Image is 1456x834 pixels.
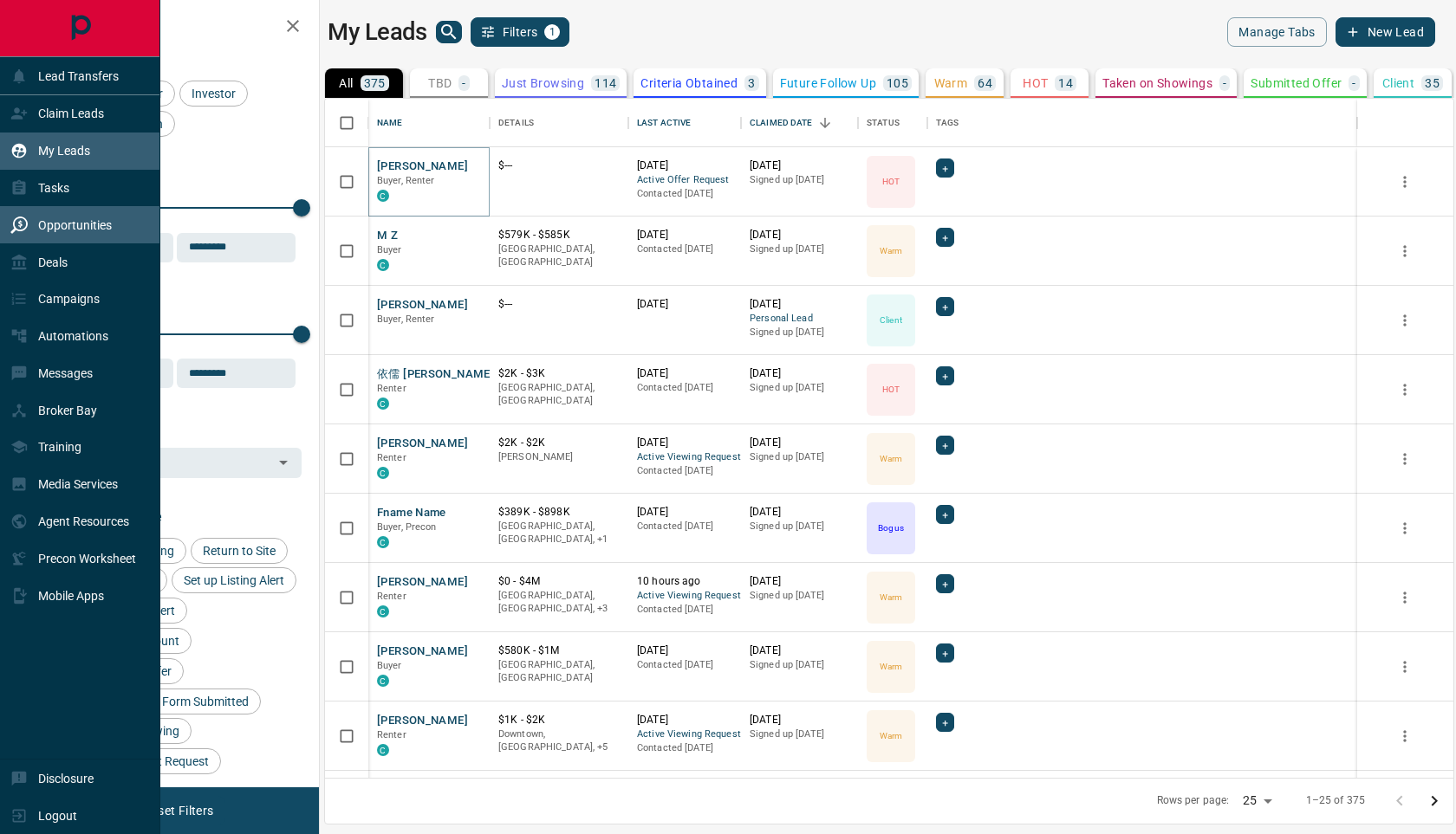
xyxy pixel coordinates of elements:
span: Buyer [377,244,402,255]
button: more [1392,169,1418,195]
p: [DATE] [637,297,732,312]
p: West End, Midtown | Central, Toronto [498,589,620,616]
p: 105 [887,77,908,89]
p: $--- [498,158,620,173]
span: Set up Listing Alert [178,573,290,587]
button: more [1392,377,1418,403]
div: Claimed Date [741,99,858,147]
div: + [936,574,954,593]
p: [DATE] [750,297,849,312]
div: Last Active [637,99,691,147]
div: condos.ca [377,398,389,410]
button: more [1392,307,1418,333]
p: Taken on Showings [1102,77,1212,89]
p: [DATE] [637,643,732,658]
button: [PERSON_NAME] [377,713,468,729]
p: TBD [428,77,452,89]
div: 25 [1236,788,1277,813]
p: Contacted [DATE] [637,187,732,201]
button: Filters1 [471,17,570,47]
p: Signed up [DATE] [750,450,849,464]
p: [DATE] [750,643,849,658]
span: + [942,159,948,177]
div: Claimed Date [750,99,813,147]
p: [DATE] [637,228,732,242]
p: [DATE] [637,713,732,727]
div: Tags [936,99,959,147]
span: Renter [377,383,406,394]
p: Warm [880,729,902,742]
p: Signed up [DATE] [750,658,849,672]
p: 14 [1058,77,1073,89]
span: Active Offer Request [637,173,732,188]
div: condos.ca [377,467,389,479]
div: Return to Site [191,538,288,564]
p: Warm [880,660,902,673]
div: condos.ca [377,536,389,548]
p: [PERSON_NAME] [498,450,620,464]
div: + [936,366,954,385]
div: Tags [927,99,1357,147]
div: Status [867,99,900,147]
p: Signed up [DATE] [750,727,849,741]
span: Investor [185,87,242,100]
p: [GEOGRAPHIC_DATA], [GEOGRAPHIC_DATA] [498,658,620,685]
button: more [1392,585,1418,611]
div: condos.ca [377,190,389,202]
p: [DATE] [750,436,849,450]
span: Active Viewing Request [637,589,732,604]
span: + [942,436,948,454]
span: 1 [546,26,558,38]
span: Buyer [377,660,402,671]
span: Buyer, Renter [377,314,435,325]
div: Name [377,99,403,147]
p: All [339,77,353,89]
p: $2K - $2K [498,436,620,450]
div: condos.ca [377,744,389,756]
p: Toronto [498,520,620,546]
span: Buyer, Renter [377,175,435,186]
div: + [936,436,954,455]
p: HOT [882,383,900,396]
button: more [1392,446,1418,472]
button: Go to next page [1417,784,1452,818]
button: Fname Name [377,505,446,521]
p: HOT [882,175,900,188]
div: Details [498,99,534,147]
button: [PERSON_NAME] [377,574,468,591]
span: + [942,714,948,731]
p: Warm [880,591,902,604]
span: + [942,229,948,246]
p: Future Follow Up [780,77,876,89]
p: Bogus [878,521,903,534]
p: 375 [364,77,386,89]
div: + [936,713,954,732]
p: Rows per page: [1157,793,1230,808]
div: Set up Listing Alert [172,567,296,593]
div: + [936,643,954,663]
button: [PERSON_NAME] [377,297,468,314]
button: Manage Tabs [1227,17,1326,47]
p: $580K - $1M [498,643,620,658]
p: Warm [880,244,902,257]
span: + [942,506,948,523]
p: - [1352,77,1355,89]
p: Client [880,314,902,326]
button: M Z [377,228,398,244]
p: 64 [978,77,992,89]
button: 依儒 [PERSON_NAME] [377,366,494,383]
div: condos.ca [377,605,389,617]
p: [DATE] [637,436,732,450]
div: + [936,297,954,316]
button: search button [436,21,462,43]
span: + [942,298,948,315]
p: $579K - $585K [498,228,620,242]
span: + [942,644,948,662]
span: Renter [377,591,406,602]
button: [PERSON_NAME] [377,158,468,175]
p: Contacted [DATE] [637,741,732,755]
button: more [1392,238,1418,264]
h1: My Leads [328,18,427,46]
p: Midtown | Central, North York, Scarborough, West End, Toronto [498,727,620,754]
h2: Filters [55,17,302,38]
